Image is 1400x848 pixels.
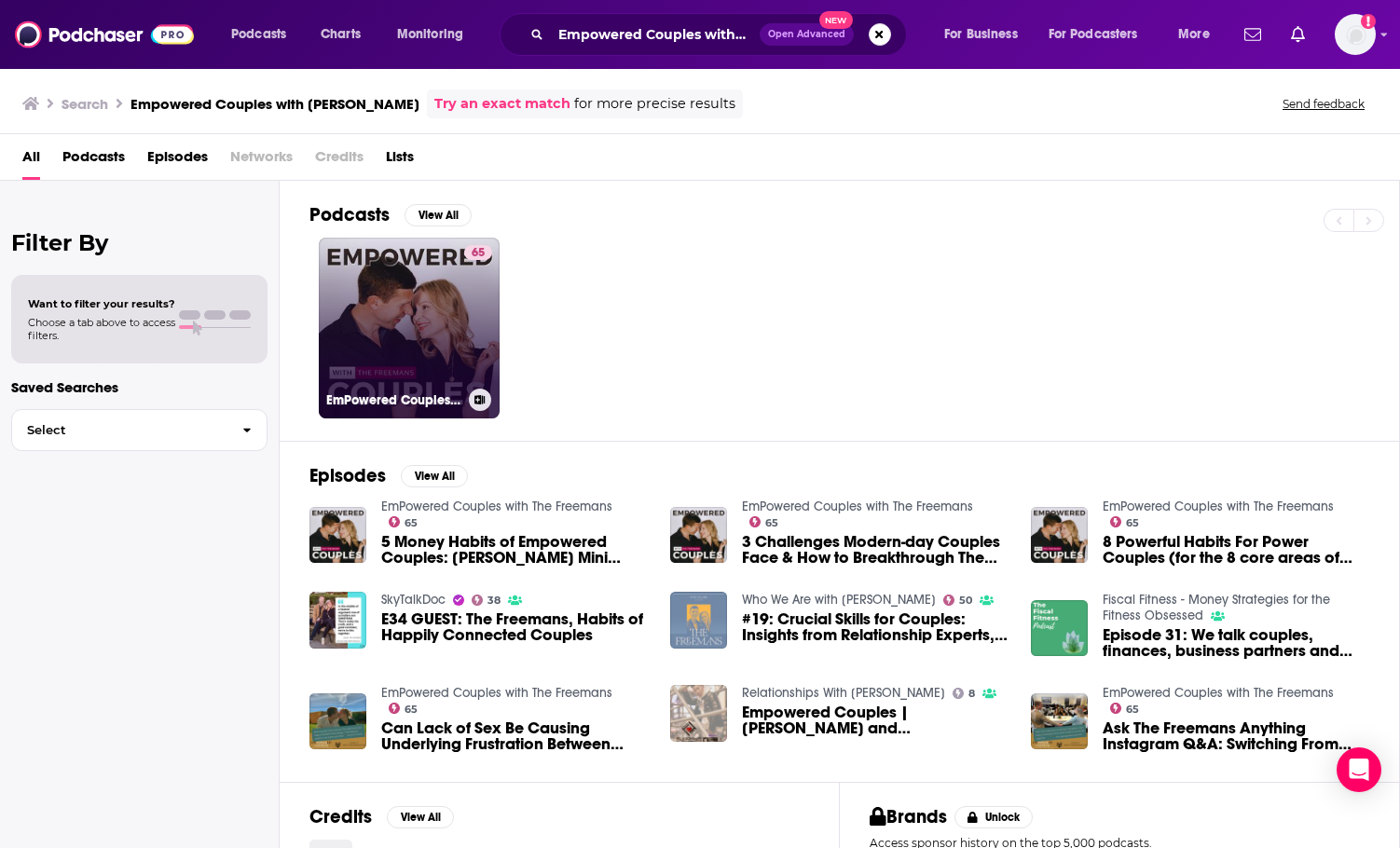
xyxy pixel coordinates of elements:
a: #19: Crucial Skills for Couples: Insights from Relationship Experts, The Freemans [670,592,727,649]
a: 8 Powerful Habits For Power Couples (for the 8 core areas of your relationship): The Freemans Min... [1103,534,1369,566]
span: for more precise results [574,93,735,115]
div: Search podcasts, credits, & more... [517,13,925,56]
a: Episodes [147,142,208,180]
a: Can Lack of Sex Be Causing Underlying Frustration Between You? : The Freemans [381,720,648,752]
a: Charts [309,20,372,49]
a: 38 [472,595,501,606]
a: Who We Are with Rachel Lim [742,592,936,608]
h2: Brands [870,805,947,828]
a: 65 [464,245,492,260]
a: CreditsView All [309,805,454,828]
span: More [1178,21,1210,48]
button: Send feedback [1277,96,1370,112]
button: Show profile menu [1335,14,1376,55]
a: 3 Challenges Modern-day Couples Face & How to Breakthrough Them: Freemans Mini Episode 54 [670,507,727,564]
span: Podcasts [231,21,286,48]
img: 5 Money Habits of Empowered Couples: Freemans Mini Episode 53 [309,507,366,564]
input: Search podcasts, credits, & more... [551,20,760,49]
a: Empowered Couples | Jocelyn and Aaron Freeman [742,704,1009,736]
a: Show notifications dropdown [1237,19,1269,50]
button: open menu [1165,20,1233,49]
img: Can Lack of Sex Be Causing Underlying Frustration Between You? : The Freemans [309,693,366,750]
span: Credits [315,142,364,180]
a: #19: Crucial Skills for Couples: Insights from Relationship Experts, The Freemans [742,611,1009,643]
span: Charts [321,21,361,48]
img: User Profile [1335,14,1376,55]
img: 8 Powerful Habits For Power Couples (for the 8 core areas of your relationship): The Freemans Min... [1031,507,1088,564]
div: Open Intercom Messenger [1337,747,1381,792]
a: EmPowered Couples with The Freemans [381,685,612,701]
span: 65 [472,244,485,263]
button: View All [401,465,468,487]
a: E34 GUEST: The Freemans, Habits of Happily Connected Couples [381,611,648,643]
a: All [22,142,40,180]
button: Open AdvancedNew [760,23,854,46]
img: Ask The Freemans Anything Instagram Q&A: Switching From Work Mode to Home Life Episode 44 [1031,693,1088,750]
button: Select [11,409,268,451]
h3: EmPowered Couples with The Freemans [326,392,461,408]
img: E34 GUEST: The Freemans, Habits of Happily Connected Couples [309,592,366,649]
a: EmPowered Couples with The Freemans [742,499,973,514]
a: EmPowered Couples with The Freemans [381,499,612,514]
h3: Search [62,95,108,113]
a: Lists [386,142,414,180]
a: Show notifications dropdown [1283,19,1312,50]
span: Want to filter your results? [28,297,175,310]
span: Open Advanced [768,30,845,39]
a: EpisodesView All [309,464,468,487]
a: Episode 31: We talk couples, finances, business partners and power couples with The Freemans [1103,627,1369,659]
span: 65 [405,519,418,527]
a: Ask The Freemans Anything Instagram Q&A: Switching From Work Mode to Home Life Episode 44 [1103,720,1369,752]
span: 65 [1126,519,1139,527]
button: View All [405,204,472,226]
a: 65 [749,516,779,527]
a: Podcasts [62,142,125,180]
span: For Podcasters [1049,21,1138,48]
a: Fiscal Fitness - Money Strategies for the Fitness Obsessed [1103,592,1330,623]
h3: Empowered Couples with [PERSON_NAME] [130,95,419,113]
button: open menu [931,20,1041,49]
a: 65 [1110,703,1140,714]
img: Podchaser - Follow, Share and Rate Podcasts [15,17,194,52]
a: SkyTalkDoc [381,592,446,608]
a: 3 Challenges Modern-day Couples Face & How to Breakthrough Them: Freemans Mini Episode 54 [742,534,1009,566]
h2: Episodes [309,464,386,487]
span: Empowered Couples | [PERSON_NAME] and [PERSON_NAME] [742,704,1009,736]
a: EmPowered Couples with The Freemans [1103,685,1334,701]
span: 5 Money Habits of Empowered Couples: [PERSON_NAME] Mini Episode 53 [381,534,648,566]
a: Episode 31: We talk couples, finances, business partners and power couples with The Freemans [1031,600,1088,657]
a: 65 [1110,516,1140,527]
svg: Add a profile image [1361,14,1376,29]
a: 5 Money Habits of Empowered Couples: Freemans Mini Episode 53 [381,534,648,566]
span: 65 [765,519,778,527]
button: open menu [1036,20,1165,49]
span: Monitoring [397,21,463,48]
h2: Podcasts [309,203,390,226]
a: 8 [953,688,976,699]
span: Select [12,424,227,436]
span: 50 [959,596,972,605]
a: 65 [389,516,419,527]
span: For Business [944,21,1018,48]
span: 38 [487,596,501,605]
a: 50 [943,595,973,606]
span: 65 [405,705,418,714]
img: Empowered Couples | Jocelyn and Aaron Freeman [670,685,727,742]
button: open menu [384,20,487,49]
p: Saved Searches [11,378,268,396]
a: PodcastsView All [309,203,472,226]
span: New [819,11,853,29]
